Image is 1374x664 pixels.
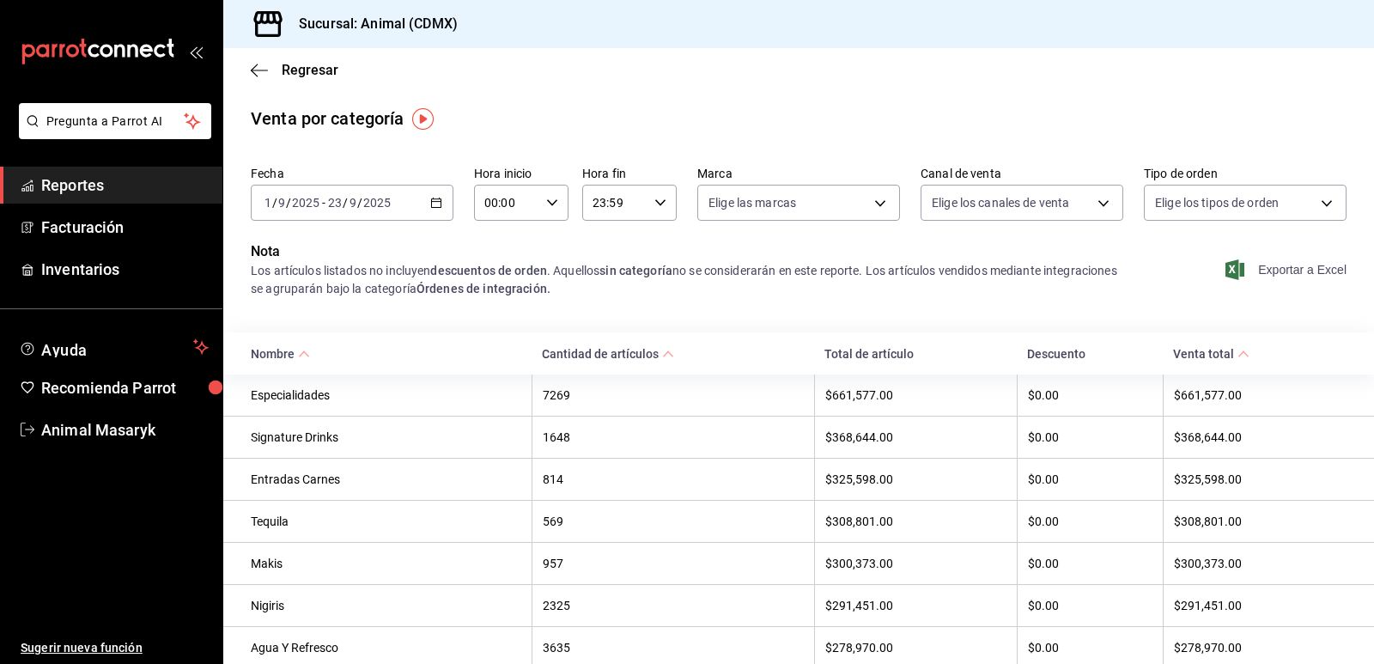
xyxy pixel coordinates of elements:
span: - [322,196,325,210]
span: Inventarios [41,258,209,281]
div: $291,451.00 [1174,599,1347,612]
span: Sugerir nueva función [21,639,209,657]
div: Nigiris [251,599,521,612]
input: ---- [291,196,320,210]
span: Recomienda Parrot [41,376,209,399]
div: $0.00 [1028,388,1152,402]
div: Venta por categoría [251,106,404,131]
span: / [272,196,277,210]
div: $0.00 [1028,515,1152,528]
div: Entradas Carnes [251,472,521,486]
div: Los artículos listados no incluyen . Aquellos no se considerarán en este reporte. Los artículos v... [251,262,1123,298]
div: $368,644.00 [825,430,1006,444]
input: -- [277,196,286,210]
strong: sin categoría [599,264,672,277]
div: Cantidad de artículos [542,347,659,361]
span: Pregunta a Parrot AI [46,113,185,131]
div: 814 [543,472,804,486]
div: Signature Drinks [251,430,521,444]
div: $325,598.00 [825,472,1006,486]
label: Canal de venta [921,168,1123,180]
div: 7269 [543,388,804,402]
div: $0.00 [1028,557,1152,570]
span: / [286,196,291,210]
button: Exportar a Excel [1229,259,1347,280]
div: Agua Y Refresco [251,641,521,655]
button: Pregunta a Parrot AI [19,103,211,139]
div: $308,801.00 [1174,515,1347,528]
label: Hora inicio [474,168,568,180]
div: Nombre [251,347,295,361]
div: $325,598.00 [1174,472,1347,486]
div: $308,801.00 [825,515,1006,528]
span: Nombre [251,347,310,361]
div: $0.00 [1028,472,1152,486]
div: 569 [543,515,804,528]
div: $278,970.00 [825,641,1006,655]
label: Fecha [251,168,453,180]
label: Marca [697,168,900,180]
input: ---- [362,196,392,210]
span: Venta total [1173,347,1249,361]
span: / [343,196,348,210]
div: Descuento [1027,347,1152,361]
div: $0.00 [1028,599,1152,612]
div: $278,970.00 [1174,641,1347,655]
strong: descuentos de orden [430,264,547,277]
span: Elige los canales de venta [932,194,1069,211]
div: $291,451.00 [825,599,1006,612]
p: Nota [251,241,1123,262]
button: open_drawer_menu [189,45,203,58]
div: $368,644.00 [1174,430,1347,444]
span: Ayuda [41,337,186,357]
label: Hora fin [582,168,677,180]
div: $300,373.00 [825,557,1006,570]
span: Animal Masaryk [41,418,209,442]
span: Facturación [41,216,209,239]
span: Elige las marcas [708,194,796,211]
span: Reportes [41,174,209,197]
img: Tooltip marker [412,108,434,130]
span: Cantidad de artículos [542,347,674,361]
button: Regresar [251,62,338,78]
div: Especialidades [251,388,521,402]
div: Venta total [1173,347,1234,361]
a: Pregunta a Parrot AI [12,125,211,143]
div: $661,577.00 [825,388,1006,402]
h3: Sucursal: Animal (CDMX) [285,14,458,34]
div: $0.00 [1028,641,1152,655]
input: -- [264,196,272,210]
input: -- [349,196,357,210]
strong: Órdenes de integración. [416,282,550,295]
div: $300,373.00 [1174,557,1347,570]
div: Total de artículo [824,347,1006,361]
div: Makis [251,557,521,570]
span: Elige los tipos de orden [1155,194,1279,211]
div: 3635 [543,641,804,655]
input: -- [327,196,343,210]
span: Regresar [282,62,338,78]
div: $0.00 [1028,430,1152,444]
span: / [357,196,362,210]
div: 957 [543,557,804,570]
div: $661,577.00 [1174,388,1347,402]
div: Tequila [251,515,521,528]
label: Tipo de orden [1144,168,1347,180]
div: 2325 [543,599,804,612]
div: 1648 [543,430,804,444]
